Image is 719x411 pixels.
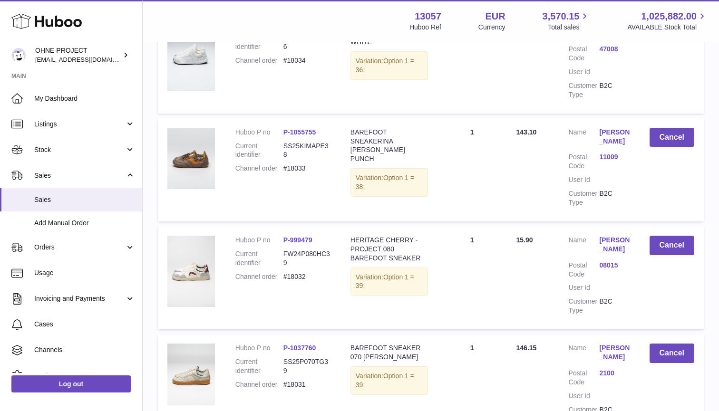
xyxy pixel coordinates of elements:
[350,51,428,80] div: Variation:
[35,56,140,63] span: [EMAIL_ADDRESS][DOMAIN_NAME]
[569,236,600,256] dt: Name
[283,56,331,65] dd: #18034
[235,272,283,281] dt: Channel order
[34,294,125,303] span: Invoicing and Payments
[569,128,600,148] dt: Name
[283,380,331,389] dd: #18031
[235,344,283,353] dt: Huboo P no
[569,392,600,401] dt: User Id
[569,175,600,184] dt: User Id
[627,23,708,32] span: AVAILABLE Stock Total
[34,171,125,180] span: Sales
[569,369,600,387] dt: Postal Code
[600,81,631,99] dd: B2C
[235,249,283,268] dt: Current identifier
[350,236,428,263] div: HERITAGE CHERRY - PROJECT 080 BAREFOOT SNEAKER
[569,283,600,292] dt: User Id
[627,10,708,32] a: 1,025,882.00 AVAILABLE Stock Total
[569,297,600,315] dt: Customer Type
[600,236,631,254] a: [PERSON_NAME]
[34,195,135,204] span: Sales
[600,344,631,362] a: [PERSON_NAME]
[485,10,505,23] strong: EUR
[167,344,215,405] img: 070TEDDYGREYWEB.jpg
[34,94,135,103] span: My Dashboard
[34,219,135,228] span: Add Manual Order
[543,10,591,32] a: 3,570.15 Total sales
[600,128,631,146] a: [PERSON_NAME]
[600,297,631,315] dd: B2C
[167,128,215,190] img: KIMA_FANGO_SMALL_44b1bbca-0d38-4c0e-adbd-32338417af50.jpg
[437,10,507,113] td: 1
[350,344,428,362] div: BAREFOOT SNEAKER 070 [PERSON_NAME]
[569,81,600,99] dt: Customer Type
[350,168,428,197] div: Variation:
[283,249,331,268] dd: FW24P080HC39
[356,174,414,191] span: Option 1 = 38;
[437,226,507,329] td: 1
[569,344,600,364] dt: Name
[34,145,125,154] span: Stock
[600,45,631,54] a: 47008
[543,10,580,23] span: 3,570.15
[516,236,533,244] span: 15.90
[34,371,135,380] span: Settings
[235,128,283,137] dt: Huboo P no
[283,33,331,51] dd: SS25PRROW36
[548,23,590,32] span: Total sales
[11,48,26,62] img: support@ohneproject.com
[283,236,312,244] a: P-999479
[437,118,507,221] td: 1
[283,142,331,160] dd: SS25KIMAPE38
[167,236,215,307] img: CHERRY.png
[235,33,283,51] dt: Current identifier
[235,56,283,65] dt: Channel order
[11,375,131,392] a: Log out
[516,344,537,352] span: 146.15
[600,153,631,162] a: 11009
[283,357,331,375] dd: SS25P070TG39
[235,142,283,160] dt: Current identifier
[478,23,505,32] div: Currency
[516,128,537,136] span: 143.10
[34,320,135,329] span: Cases
[600,369,631,378] a: 2100
[415,10,441,23] strong: 13057
[569,261,600,279] dt: Postal Code
[356,273,414,290] span: Option 1 = 39;
[235,164,283,173] dt: Channel order
[35,46,121,64] div: OHNE PROJECT
[409,23,441,32] div: Huboo Ref
[235,380,283,389] dt: Channel order
[569,67,600,76] dt: User Id
[283,344,316,352] a: P-1037760
[600,189,631,207] dd: B2C
[356,372,414,389] span: Option 1 = 39;
[650,236,694,255] button: Cancel
[34,243,125,252] span: Orders
[34,268,135,277] span: Usage
[650,128,694,147] button: Cancel
[350,366,428,395] div: Variation:
[569,45,600,63] dt: Postal Code
[650,344,694,363] button: Cancel
[235,236,283,245] dt: Huboo P no
[34,120,125,129] span: Listings
[283,128,316,136] a: P-1055755
[283,164,331,173] dd: #18033
[350,268,428,296] div: Variation:
[356,57,414,74] span: Option 1 = 36;
[34,345,135,354] span: Channels
[350,128,428,164] div: BAREFOOT SNEAKERINA [PERSON_NAME] PUNCH
[600,261,631,270] a: 08015
[641,10,697,23] span: 1,025,882.00
[569,189,600,207] dt: Customer Type
[167,19,215,91] img: DSC02819.jpg
[235,357,283,375] dt: Current identifier
[283,272,331,281] dd: #18032
[569,153,600,171] dt: Postal Code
